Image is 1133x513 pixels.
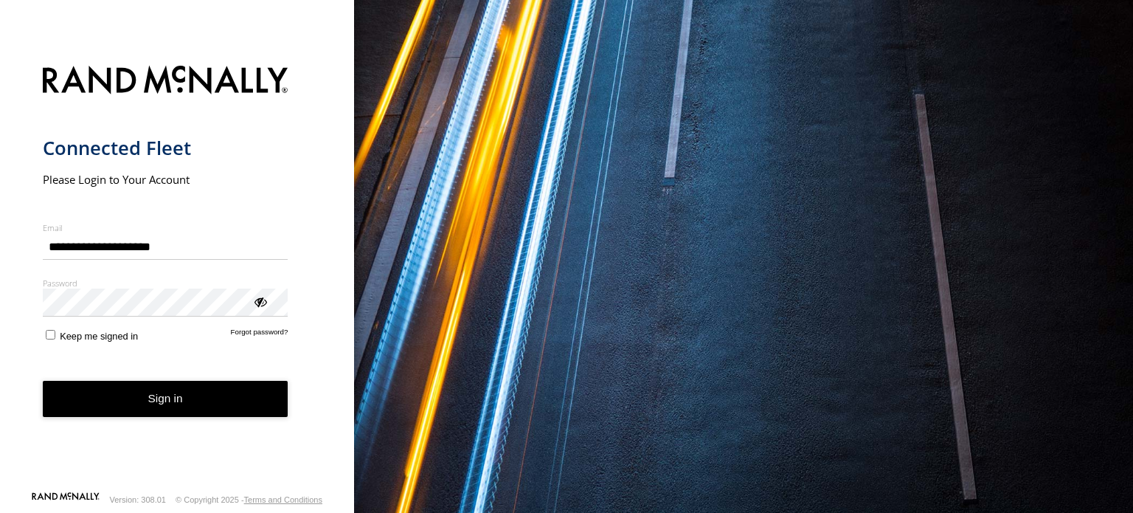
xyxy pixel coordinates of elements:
input: Keep me signed in [46,330,55,340]
a: Forgot password? [231,328,288,342]
h1: Connected Fleet [43,136,288,160]
div: © Copyright 2025 - [176,495,322,504]
form: main [43,57,312,491]
span: Keep me signed in [60,331,138,342]
a: Terms and Conditions [244,495,322,504]
button: Sign in [43,381,288,417]
img: Rand McNally [43,63,288,100]
label: Password [43,278,288,289]
h2: Please Login to Your Account [43,172,288,187]
div: Version: 308.01 [110,495,166,504]
label: Email [43,222,288,233]
a: Visit our Website [32,492,100,507]
div: ViewPassword [252,294,267,309]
